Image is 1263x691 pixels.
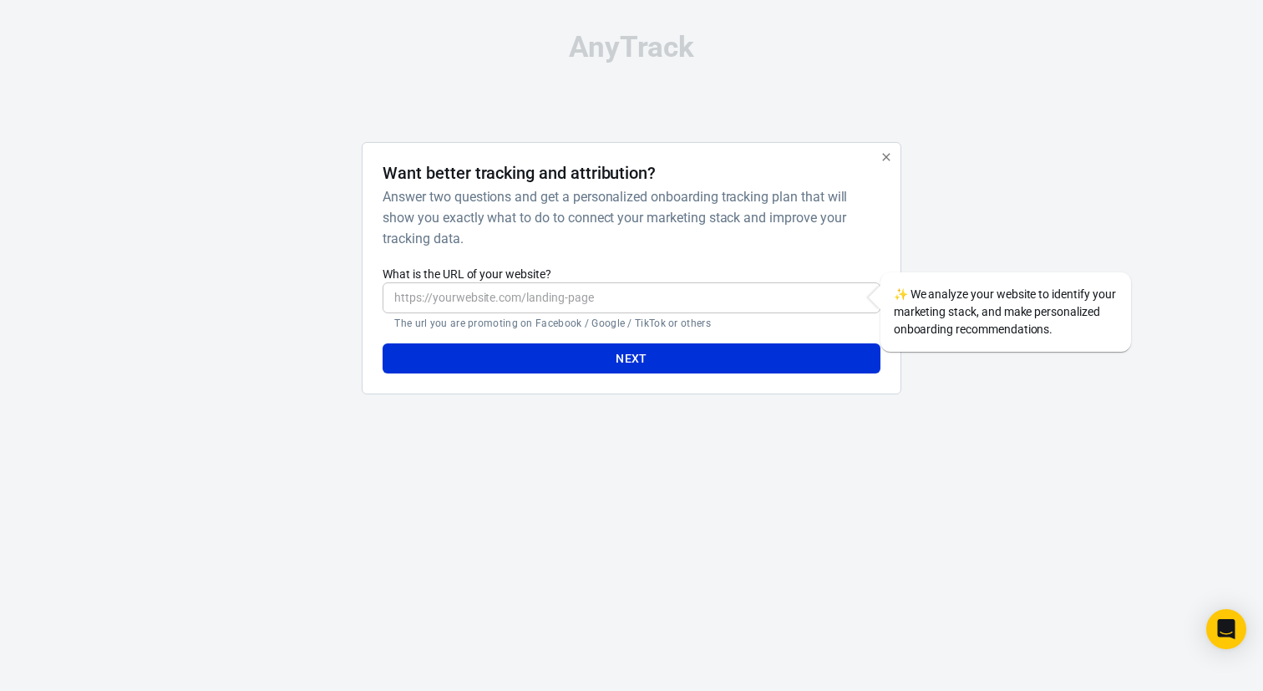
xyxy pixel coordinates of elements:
[214,33,1049,62] div: AnyTrack
[383,163,656,183] h4: Want better tracking and attribution?
[894,287,908,301] span: sparkles
[383,343,880,374] button: Next
[383,282,880,313] input: https://yourwebsite.com/landing-page
[1206,609,1246,649] div: Open Intercom Messenger
[394,317,868,330] p: The url you are promoting on Facebook / Google / TikTok or others
[383,186,873,249] h6: Answer two questions and get a personalized onboarding tracking plan that will show you exactly w...
[383,266,880,282] label: What is the URL of your website?
[880,272,1131,352] div: We analyze your website to identify your marketing stack, and make personalized onboarding recomm...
